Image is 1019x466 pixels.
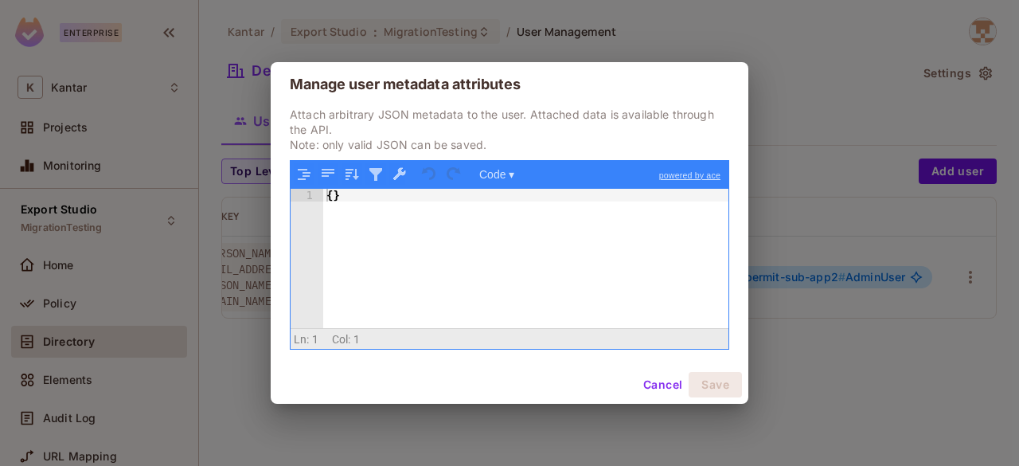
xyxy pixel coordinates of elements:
[474,164,520,185] button: Code ▾
[651,161,728,190] a: powered by ace
[689,372,742,397] button: Save
[318,164,338,185] button: Compact JSON data, remove all whitespaces (Ctrl+Shift+I)
[290,107,729,152] p: Attach arbitrary JSON metadata to the user. Attached data is available through the API. Note: onl...
[332,333,351,346] span: Col:
[294,164,314,185] button: Format JSON data, with proper indentation and line feeds (Ctrl+I)
[271,62,748,107] h2: Manage user metadata attributes
[365,164,386,185] button: Filter, sort, or transform contents
[342,164,362,185] button: Sort contents
[312,333,318,346] span: 1
[291,189,323,202] div: 1
[353,333,360,346] span: 1
[443,164,464,185] button: Redo (Ctrl+Shift+Z)
[389,164,410,185] button: Repair JSON: fix quotes and escape characters, remove comments and JSONP notation, turn JavaScrip...
[420,164,440,185] button: Undo last action (Ctrl+Z)
[294,333,309,346] span: Ln:
[637,372,689,397] button: Cancel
